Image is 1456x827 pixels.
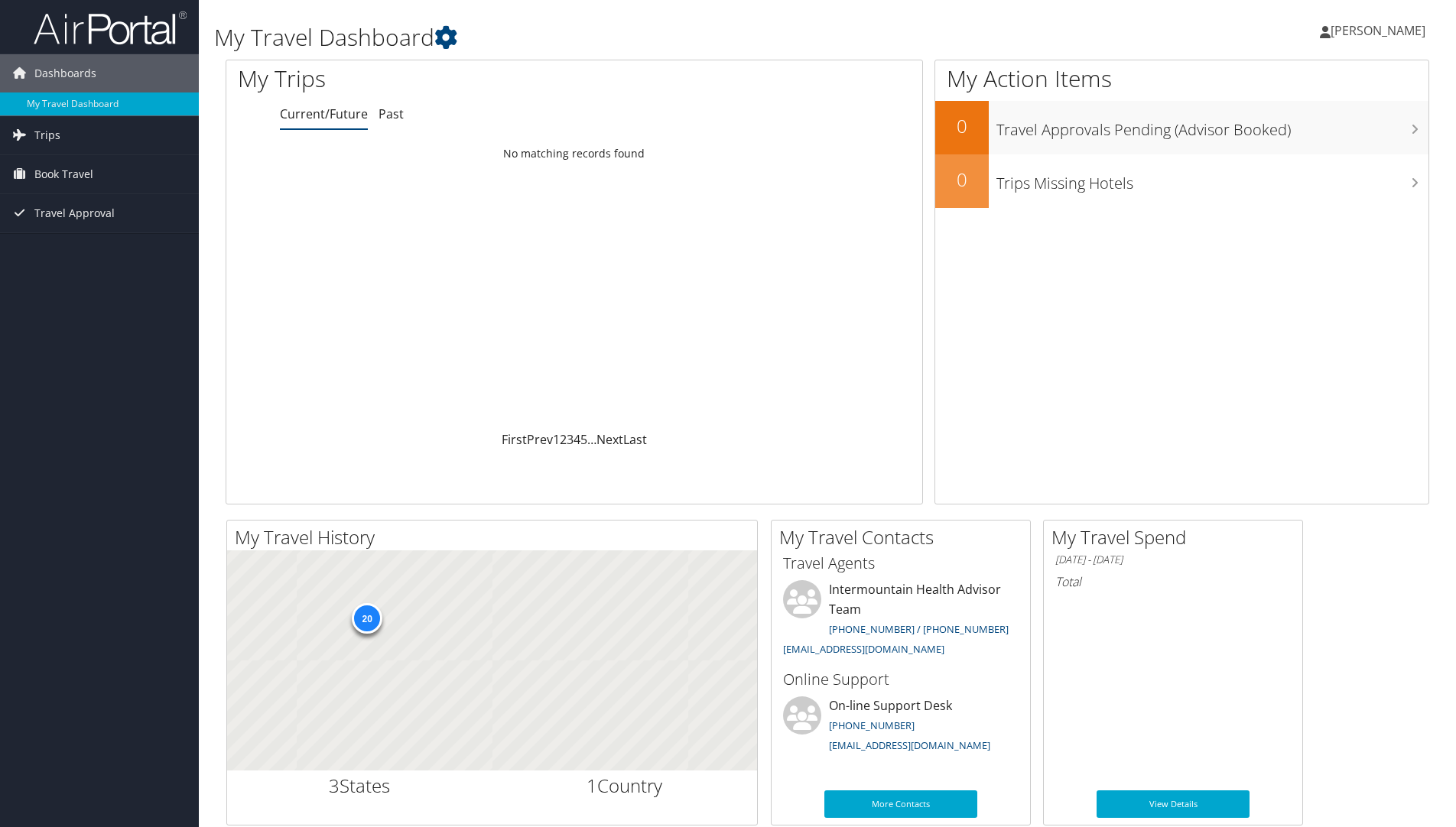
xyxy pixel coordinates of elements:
[527,431,553,448] a: Prev
[1055,573,1291,590] h6: Total
[935,167,989,193] h2: 0
[34,116,60,154] span: Trips
[587,773,597,798] span: 1
[34,155,93,193] span: Book Travel
[1331,22,1425,39] span: [PERSON_NAME]
[935,101,1428,154] a: 0Travel Approvals Pending (Advisor Booked)
[352,603,382,634] div: 20
[235,524,757,550] h2: My Travel History
[502,431,527,448] a: First
[214,21,1032,54] h1: My Travel Dashboard
[783,669,1019,690] h3: Online Support
[1097,790,1250,818] a: View Details
[829,622,1009,636] a: [PHONE_NUMBER] / [PHONE_NUMBER]
[829,718,915,732] a: [PHONE_NUMBER]
[775,580,1026,662] li: Intermountain Health Advisor Team
[935,154,1428,208] a: 0Trips Missing Hotels
[574,431,580,448] a: 4
[829,738,990,752] a: [EMAIL_ADDRESS][DOMAIN_NAME]
[935,63,1428,95] h1: My Action Items
[329,773,340,798] span: 3
[553,431,560,448] a: 1
[504,773,746,799] h2: Country
[34,54,96,92] span: Dashboards
[34,10,187,46] img: airportal-logo.png
[623,431,647,448] a: Last
[775,696,1026,759] li: On-line Support Desk
[379,105,404,122] a: Past
[567,431,574,448] a: 3
[34,194,115,232] span: Travel Approval
[779,524,1030,550] h2: My Travel Contacts
[935,113,989,139] h2: 0
[596,431,623,448] a: Next
[226,140,922,167] td: No matching records found
[280,105,368,122] a: Current/Future
[238,63,621,95] h1: My Trips
[560,431,567,448] a: 2
[783,553,1019,574] h3: Travel Agents
[587,431,596,448] span: …
[1055,553,1291,567] h6: [DATE] - [DATE]
[996,165,1428,194] h3: Trips Missing Hotels
[1051,524,1302,550] h2: My Travel Spend
[1320,8,1441,54] a: [PERSON_NAME]
[580,431,587,448] a: 5
[996,112,1428,141] h3: Travel Approvals Pending (Advisor Booked)
[824,790,977,818] a: More Contacts
[783,642,944,656] a: [EMAIL_ADDRESS][DOMAIN_NAME]
[239,773,481,799] h2: States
